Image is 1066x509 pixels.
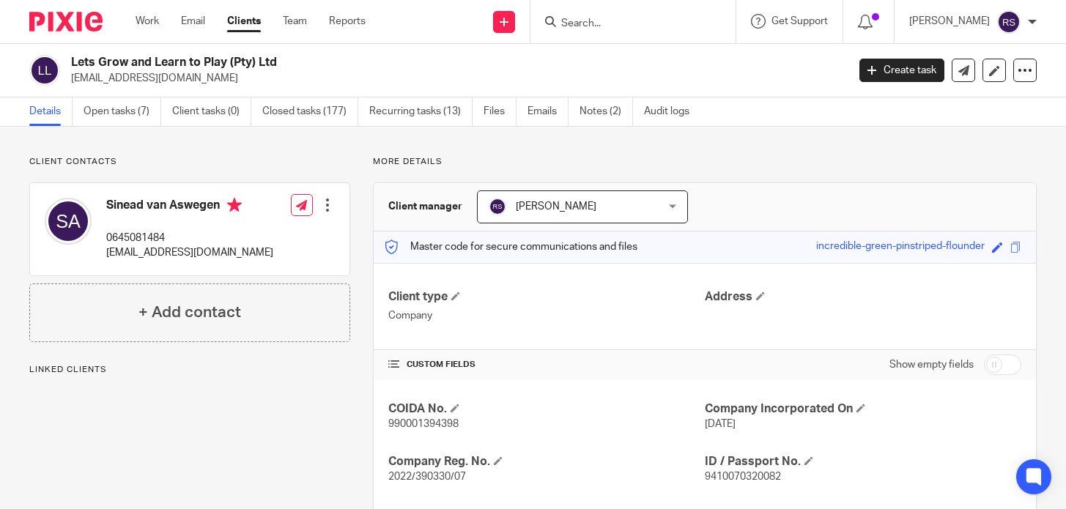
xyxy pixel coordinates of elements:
[29,156,350,168] p: Client contacts
[106,231,273,245] p: 0645081484
[138,301,241,324] h4: + Add contact
[388,289,705,305] h4: Client type
[373,156,1037,168] p: More details
[71,71,837,86] p: [EMAIL_ADDRESS][DOMAIN_NAME]
[388,472,466,482] span: 2022/390330/07
[172,97,251,126] a: Client tasks (0)
[705,472,781,482] span: 9410070320082
[29,364,350,376] p: Linked clients
[771,16,828,26] span: Get Support
[388,454,705,469] h4: Company Reg. No.
[227,198,242,212] i: Primary
[705,289,1021,305] h4: Address
[528,97,569,126] a: Emails
[106,245,273,260] p: [EMAIL_ADDRESS][DOMAIN_NAME]
[181,14,205,29] a: Email
[997,10,1021,34] img: svg%3E
[29,97,73,126] a: Details
[560,18,692,31] input: Search
[29,55,60,86] img: svg%3E
[644,97,700,126] a: Audit logs
[71,55,684,70] h2: Lets Grow and Learn to Play (Pty) Ltd
[388,419,459,429] span: 990001394398
[705,454,1021,469] h4: ID / Passport No.
[816,239,985,256] div: incredible-green-pinstriped-flounder
[136,14,159,29] a: Work
[262,97,358,126] a: Closed tasks (177)
[29,12,103,31] img: Pixie
[705,401,1021,417] h4: Company Incorporated On
[283,14,307,29] a: Team
[484,97,517,126] a: Files
[889,357,974,372] label: Show empty fields
[388,359,705,371] h4: CUSTOM FIELDS
[45,198,92,245] img: svg%3E
[489,198,506,215] img: svg%3E
[329,14,366,29] a: Reports
[388,308,705,323] p: Company
[388,401,705,417] h4: COIDA No.
[859,59,944,82] a: Create task
[705,419,736,429] span: [DATE]
[84,97,161,126] a: Open tasks (7)
[516,201,596,212] span: [PERSON_NAME]
[106,198,273,216] h4: Sinead van Aswegen
[909,14,990,29] p: [PERSON_NAME]
[369,97,473,126] a: Recurring tasks (13)
[388,199,462,214] h3: Client manager
[580,97,633,126] a: Notes (2)
[385,239,637,254] p: Master code for secure communications and files
[227,14,261,29] a: Clients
